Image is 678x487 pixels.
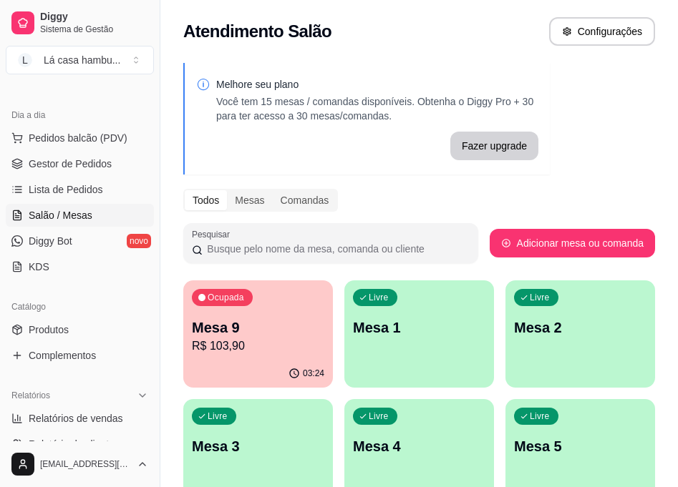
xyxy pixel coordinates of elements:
[44,53,120,67] div: Lá casa hambu ...
[29,437,120,451] span: Relatório de clientes
[192,436,324,456] p: Mesa 3
[227,190,272,210] div: Mesas
[6,127,154,149] button: Pedidos balcão (PDV)
[369,292,389,303] p: Livre
[6,178,154,201] a: Lista de Pedidos
[29,323,69,337] span: Produtos
[18,53,32,67] span: L
[369,410,389,422] p: Livre
[353,436,485,456] p: Mesa 4
[514,318,646,338] p: Mesa 2
[353,318,485,338] p: Mesa 1
[192,338,324,355] p: R$ 103,90
[6,204,154,227] a: Salão / Mesas
[29,131,127,145] span: Pedidos balcão (PDV)
[450,132,538,160] button: Fazer upgrade
[185,190,227,210] div: Todos
[530,292,550,303] p: Livre
[208,292,244,303] p: Ocupada
[192,318,324,338] p: Mesa 9
[273,190,337,210] div: Comandas
[490,229,655,257] button: Adicionar mesa ou comanda
[6,255,154,278] a: KDS
[29,208,92,222] span: Salão / Mesas
[505,280,655,388] button: LivreMesa 2
[530,410,550,422] p: Livre
[514,436,646,456] p: Mesa 5
[192,228,235,240] label: Pesquisar
[6,433,154,456] a: Relatório de clientes
[29,182,103,197] span: Lista de Pedidos
[40,24,148,35] span: Sistema de Gestão
[29,348,96,363] span: Complementos
[6,318,154,341] a: Produtos
[183,280,333,388] button: OcupadaMesa 9R$ 103,9003:24
[203,242,469,256] input: Pesquisar
[216,94,538,123] p: Você tem 15 mesas / comandas disponíveis. Obtenha o Diggy Pro + 30 para ter acesso a 30 mesas/com...
[6,295,154,318] div: Catálogo
[6,6,154,40] a: DiggySistema de Gestão
[29,411,123,425] span: Relatórios de vendas
[549,17,655,46] button: Configurações
[40,11,148,24] span: Diggy
[344,280,494,388] button: LivreMesa 1
[29,260,49,274] span: KDS
[6,447,154,481] button: [EMAIL_ADDRESS][DOMAIN_NAME]
[6,230,154,252] a: Diggy Botnovo
[29,234,72,248] span: Diggy Bot
[6,46,154,74] button: Select a team
[6,344,154,367] a: Complementos
[208,410,228,422] p: Livre
[6,152,154,175] a: Gestor de Pedidos
[6,104,154,127] div: Dia a dia
[303,368,324,379] p: 03:24
[216,77,538,92] p: Melhore seu plano
[6,407,154,430] a: Relatórios de vendas
[29,157,112,171] span: Gestor de Pedidos
[40,458,131,470] span: [EMAIL_ADDRESS][DOMAIN_NAME]
[11,390,50,401] span: Relatórios
[183,20,331,43] h2: Atendimento Salão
